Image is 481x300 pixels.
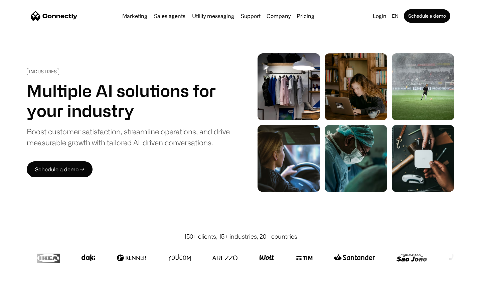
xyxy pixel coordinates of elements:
a: Marketing [120,13,150,19]
a: Sales agents [151,13,188,19]
a: home [31,11,77,21]
div: en [392,11,398,21]
a: Schedule a demo [404,9,450,23]
a: Schedule a demo → [27,161,93,177]
a: Utility messaging [189,13,237,19]
div: Company [265,11,293,21]
a: Support [238,13,263,19]
ul: Language list [13,288,40,298]
a: Pricing [294,13,317,19]
div: 150+ clients, 15+ industries, 20+ countries [184,232,297,241]
div: Company [267,11,291,21]
div: INDUSTRIES [29,69,57,74]
div: en [389,11,403,21]
a: Login [370,11,389,21]
aside: Language selected: English [7,288,40,298]
div: Boost customer satisfaction, streamline operations, and drive measurable growth with tailored AI-... [27,126,230,148]
h1: Multiple AI solutions for your industry [27,81,230,121]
